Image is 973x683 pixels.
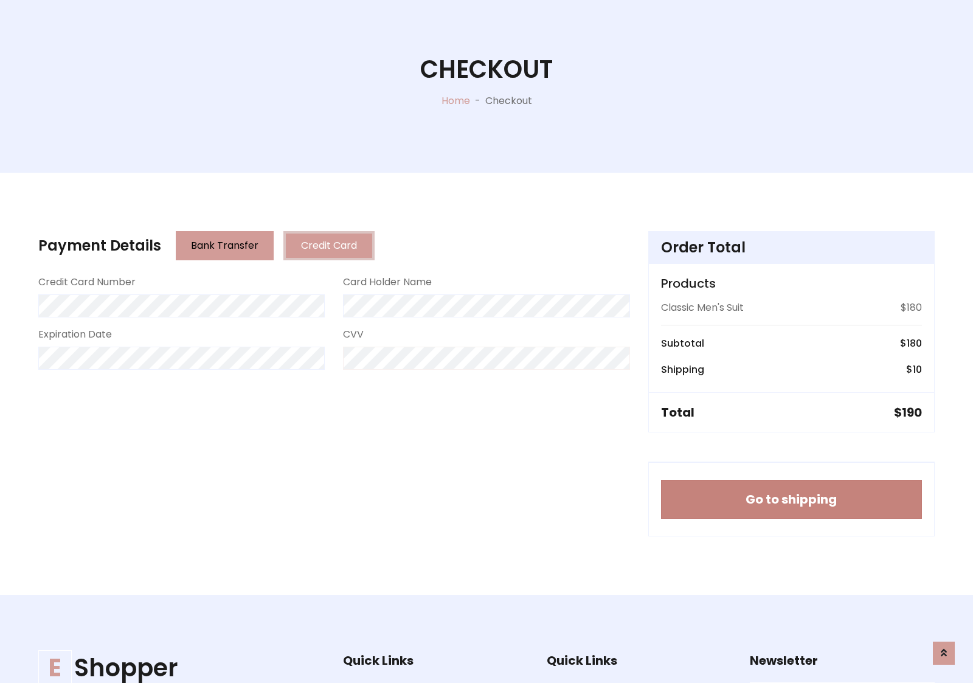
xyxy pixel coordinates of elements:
[420,55,553,84] h1: Checkout
[176,231,274,260] button: Bank Transfer
[343,653,528,668] h5: Quick Links
[661,338,704,349] h6: Subtotal
[913,362,922,376] span: 10
[38,653,305,682] a: EShopper
[470,94,485,108] p: -
[900,338,922,349] h6: $
[343,327,364,342] label: CVV
[661,276,922,291] h5: Products
[441,94,470,108] a: Home
[901,300,922,315] p: $180
[902,404,922,421] span: 190
[343,275,432,289] label: Card Holder Name
[661,364,704,375] h6: Shipping
[750,653,935,668] h5: Newsletter
[661,239,922,257] h4: Order Total
[283,231,375,260] button: Credit Card
[38,327,112,342] label: Expiration Date
[907,336,922,350] span: 180
[38,275,136,289] label: Credit Card Number
[485,94,532,108] p: Checkout
[906,364,922,375] h6: $
[38,237,161,255] h4: Payment Details
[38,653,305,682] h1: Shopper
[547,653,732,668] h5: Quick Links
[894,405,922,420] h5: $
[661,300,744,315] p: Classic Men's Suit
[661,405,694,420] h5: Total
[661,480,922,519] button: Go to shipping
